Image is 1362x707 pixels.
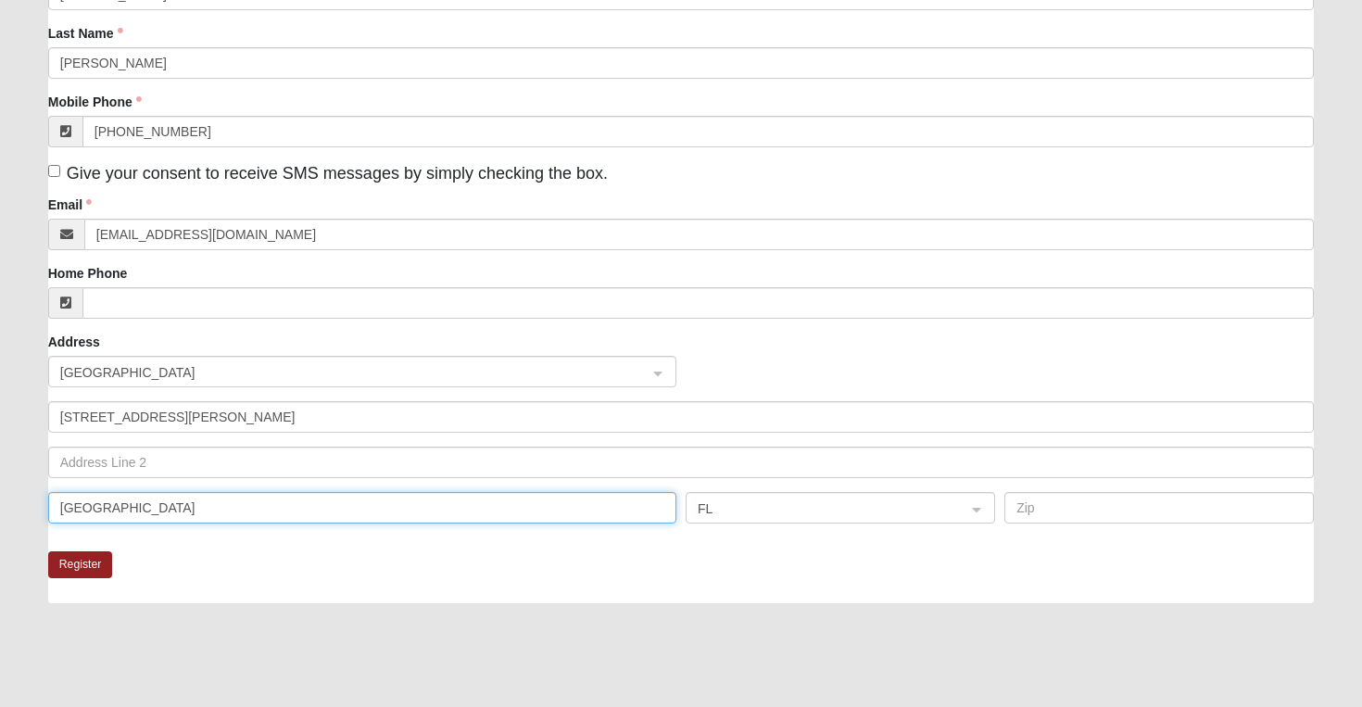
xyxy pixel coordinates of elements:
[1004,492,1314,524] input: Zip
[48,165,60,177] input: Give your consent to receive SMS messages by simply checking the box.
[60,362,631,383] span: United States
[48,492,676,524] input: City
[48,93,142,111] label: Mobile Phone
[48,196,92,214] label: Email
[698,499,950,519] span: FL
[48,447,1315,478] input: Address Line 2
[48,24,123,43] label: Last Name
[48,333,100,351] label: Address
[48,551,113,578] button: Register
[67,164,608,183] span: Give your consent to receive SMS messages by simply checking the box.
[48,401,1315,433] input: Address Line 1
[48,264,128,283] label: Home Phone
